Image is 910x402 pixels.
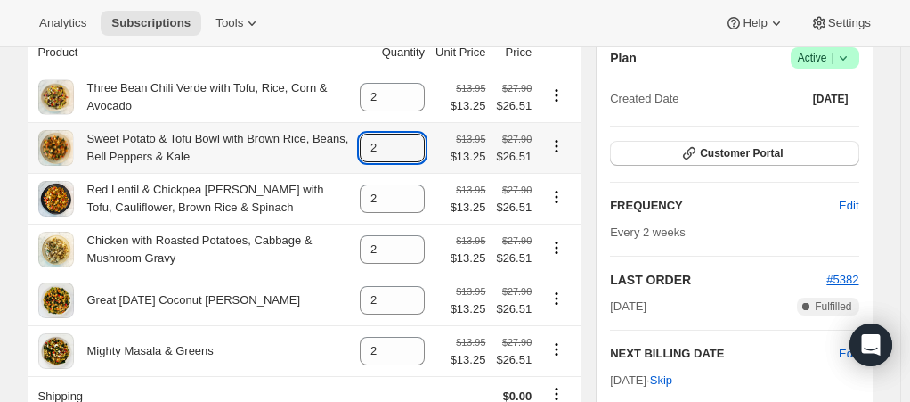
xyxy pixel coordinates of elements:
[456,134,485,144] small: $13.95
[610,271,826,289] h2: LAST ORDER
[491,33,537,72] th: Price
[610,197,839,215] h2: FREQUENCY
[38,283,74,318] img: product img
[451,351,486,369] span: $13.25
[496,351,532,369] span: $26.51
[101,11,201,36] button: Subscriptions
[610,298,646,316] span: [DATE]
[74,79,350,115] div: Three Bean Chili Verde with Tofu, Rice, Corn & Avocado
[451,148,486,166] span: $13.25
[496,199,532,217] span: $26.51
[502,185,532,195] small: $27.90
[815,299,851,314] span: Fulfilled
[38,232,74,267] img: product img
[828,16,871,30] span: Settings
[650,372,672,390] span: Skip
[111,16,191,30] span: Subscriptions
[74,130,350,166] div: Sweet Potato & Tofu Bowl with Brown Rice, Beans, Bell Peppers & Kale
[502,337,532,348] small: $27.90
[610,345,839,363] h2: NEXT BILLING DATE
[496,148,532,166] span: $26.51
[800,11,882,36] button: Settings
[38,181,74,216] img: product img
[798,49,852,67] span: Active
[502,286,532,297] small: $27.90
[38,80,74,115] img: product img
[456,235,485,246] small: $13.95
[74,342,214,360] div: Mighty Masala & Greens
[456,83,485,94] small: $13.95
[542,86,571,105] button: Product actions
[38,333,74,369] img: product img
[839,197,858,215] span: Edit
[354,33,430,72] th: Quantity
[542,187,571,207] button: Product actions
[430,33,491,72] th: Unit Price
[610,373,672,387] span: [DATE] ·
[502,134,532,144] small: $27.90
[714,11,795,36] button: Help
[743,16,767,30] span: Help
[456,286,485,297] small: $13.95
[639,366,683,395] button: Skip
[28,11,97,36] button: Analytics
[813,92,849,106] span: [DATE]
[502,235,532,246] small: $27.90
[451,250,486,267] span: $13.25
[74,291,301,309] div: Great [DATE] Coconut [PERSON_NAME]
[28,33,355,72] th: Product
[451,97,486,115] span: $13.25
[849,324,892,366] div: Open Intercom Messenger
[456,185,485,195] small: $13.95
[451,199,486,217] span: $13.25
[542,136,571,156] button: Product actions
[700,146,783,160] span: Customer Portal
[826,271,858,289] button: #5382
[215,16,243,30] span: Tools
[451,300,486,318] span: $13.25
[502,83,532,94] small: $27.90
[205,11,272,36] button: Tools
[826,273,858,286] a: #5382
[74,181,350,217] div: Red Lentil & Chickpea [PERSON_NAME] with Tofu, Cauliflower, Brown Rice & Spinach
[839,345,858,363] button: Edit
[456,337,485,348] small: $13.95
[542,289,571,308] button: Product actions
[74,232,350,267] div: Chicken with Roasted Potatoes, Cabbage & Mushroom Gravy
[610,49,637,67] h2: Plan
[496,300,532,318] span: $26.51
[610,141,858,166] button: Customer Portal
[39,16,86,30] span: Analytics
[542,238,571,258] button: Product actions
[802,86,859,111] button: [DATE]
[831,51,833,65] span: |
[38,130,73,166] img: product img
[542,340,571,359] button: Product actions
[610,90,678,108] span: Created Date
[610,226,686,239] span: Every 2 weeks
[828,192,869,220] button: Edit
[496,97,532,115] span: $26.51
[496,250,532,267] span: $26.51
